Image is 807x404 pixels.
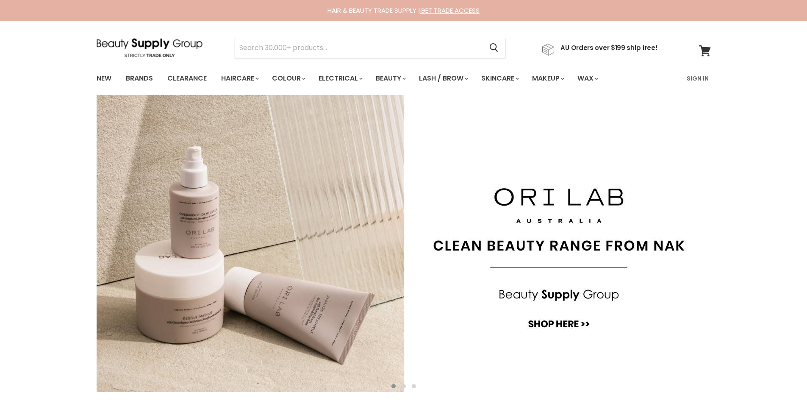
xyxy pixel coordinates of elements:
button: Search [483,38,505,58]
a: Wax [571,70,603,87]
a: Makeup [526,70,569,87]
a: Brands [119,70,159,87]
ul: Main menu [90,66,643,91]
form: Product [235,38,506,58]
a: Lash / Brow [413,70,473,87]
a: GET TRADE ACCESS [420,6,480,15]
nav: Main [86,66,721,91]
a: Haircare [215,70,264,87]
a: Clearance [161,70,213,87]
a: Colour [266,70,311,87]
div: HAIR & BEAUTY TRADE SUPPLY | [86,6,721,15]
iframe: Gorgias live chat messenger [765,364,799,396]
a: New [90,70,118,87]
a: Beauty [369,70,411,87]
a: Sign In [682,70,714,87]
a: Electrical [312,70,368,87]
input: Search [235,38,483,58]
a: Skincare [475,70,524,87]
